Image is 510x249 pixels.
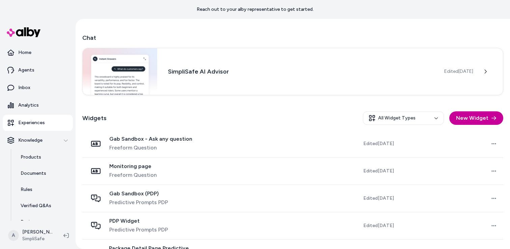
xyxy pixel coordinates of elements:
[109,171,157,179] span: Freeform Question
[3,80,73,96] a: Inbox
[18,119,45,126] p: Experiences
[18,137,42,144] p: Knowledge
[363,111,444,125] button: All Widget Types
[14,198,73,214] a: Verified Q&As
[109,198,168,206] span: Predictive Prompts PDP
[109,163,157,170] span: Monitoring page
[18,102,39,109] p: Analytics
[21,219,38,225] p: Reviews
[3,97,73,113] a: Analytics
[83,48,157,95] img: Chat widget
[363,168,394,174] span: Edited [DATE]
[14,182,73,198] a: Rules
[449,111,503,125] button: New Widget
[3,132,73,148] button: Knowledge
[363,195,394,202] span: Edited [DATE]
[82,48,503,95] a: Chat widgetSimpliSafe AI AdvisorEdited[DATE]
[21,186,32,193] p: Rules
[109,190,168,197] span: Gab Sandbox (PDP)
[22,229,53,236] p: [PERSON_NAME]
[363,140,394,147] span: Edited [DATE]
[18,84,30,91] p: Inbox
[7,27,40,37] img: alby Logo
[14,214,73,230] a: Reviews
[109,144,192,152] span: Freeform Question
[3,45,73,61] a: Home
[22,236,53,242] span: SimpliSafe
[3,115,73,131] a: Experiences
[363,222,394,229] span: Edited [DATE]
[18,49,31,56] p: Home
[82,113,107,123] h2: Widgets
[3,62,73,78] a: Agents
[109,226,168,234] span: Predictive Prompts PDP
[168,67,433,76] h3: SimpliSafe AI Advisor
[18,67,34,74] p: Agents
[109,136,192,142] span: Gab Sandbox - Ask any question
[14,149,73,165] a: Products
[109,218,168,224] span: PDP Widget
[21,202,51,209] p: Verified Q&As
[444,68,473,75] span: Edited [DATE]
[4,225,58,246] button: A[PERSON_NAME]SimpliSafe
[8,230,19,241] span: A
[21,154,41,161] p: Products
[197,6,314,13] p: Reach out to your alby representative to get started.
[14,165,73,182] a: Documents
[82,33,503,43] h2: Chat
[21,170,46,177] p: Documents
